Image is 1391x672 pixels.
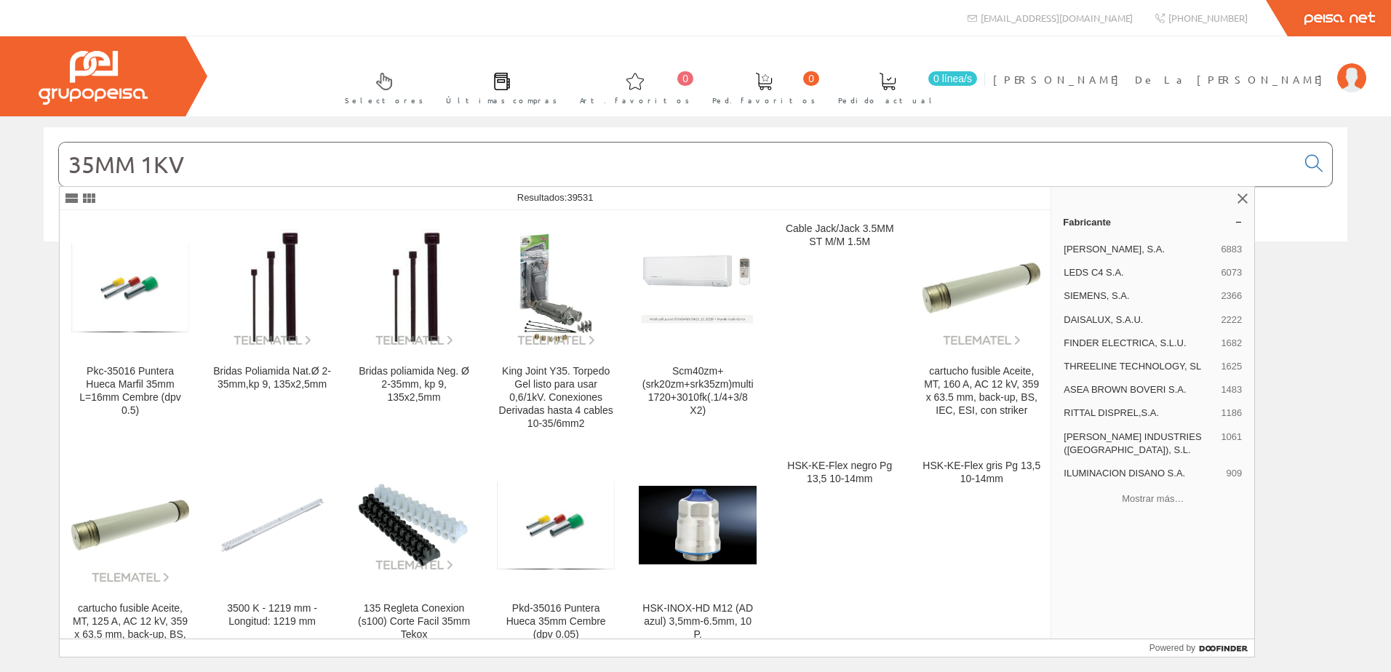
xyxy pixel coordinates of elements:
span: 1186 [1221,407,1242,420]
img: Pkc-35016 Puntera Hueca Marfil 35mm L=16mm Cembre (dpv 0.5) [71,244,189,332]
a: HSK-KE-Flex gris Pg 13,5 10-14mm [911,448,1052,671]
div: © Grupo Peisa [44,260,1347,272]
span: Powered by [1149,641,1195,655]
span: Ped. favoritos [712,93,816,108]
div: Bridas Poliamida Nat.Ø 2-35mm,kp 9, 135x2,5mm [213,365,331,391]
img: cartucho fusible Aceite, MT, 125 A, AC 12 kV, 359 x 63.5 mm, back-up, BS, IEC, ESI, con striker [71,466,189,584]
img: cartucho fusible Aceite, MT, 160 A, AC 12 kV, 359 x 63.5 mm, back-up, BS, IEC, ESI, con striker [922,229,1040,347]
a: Bridas poliamida Neg. Ø 2-35mm, kp 9, 135x2,5mm Bridas poliamida Neg. Ø 2-35mm, kp 9, 135x2,5mm [343,211,485,447]
span: [PERSON_NAME] De La [PERSON_NAME] [993,72,1330,87]
div: Cable Jack/Jack 3.5MM ST M/M 1.5M [781,223,898,249]
div: Pkc-35016 Puntera Hueca Marfil 35mm L=16mm Cembre (dpv 0.5) [71,365,189,417]
img: Pkd-35016 Puntera Hueca 35mm Cembre (dpv 0.05) [497,481,615,570]
img: 135 Regleta Conexion (s100) Corte Facil 35mm Tekox [355,479,473,572]
span: [PERSON_NAME] INDUSTRIES ([GEOGRAPHIC_DATA]), S.L. [1064,431,1215,457]
span: RITTAL DISPREL,S.A. [1064,407,1215,420]
a: Cable Jack/Jack 3.5MM ST M/M 1.5M [769,211,910,447]
img: Scm40zm+(srk20zm+srk35zm)multi 1720+3010fk(.1/4+3/8 X2) [639,248,757,328]
span: 1682 [1221,337,1242,350]
img: Bridas Poliamida Nat.Ø 2-35mm,kp 9, 135x2,5mm [213,229,331,347]
span: THREELINE TECHNOLOGY, SL [1064,360,1215,373]
a: Pkd-35016 Puntera Hueca 35mm Cembre (dpv 0.05) Pkd-35016 Puntera Hueca 35mm Cembre (dpv 0.05) [485,448,626,671]
span: Art. favoritos [580,93,690,108]
span: 39531 [567,192,593,203]
a: Selectores [330,60,431,113]
span: Últimas compras [446,93,557,108]
div: cartucho fusible Aceite, MT, 160 A, AC 12 kV, 359 x 63.5 mm, back-up, BS, IEC, ESI, con striker [922,365,1040,417]
a: Bridas Poliamida Nat.Ø 2-35mm,kp 9, 135x2,5mm Bridas Poliamida Nat.Ø 2-35mm,kp 9, 135x2,5mm [202,211,343,447]
a: cartucho fusible Aceite, MT, 125 A, AC 12 kV, 359 x 63.5 mm, back-up, BS, IEC, ESI, con striker c... [60,448,201,671]
div: 135 Regleta Conexion (s100) Corte Facil 35mm Tekox [355,602,473,641]
span: 0 línea/s [928,71,977,86]
div: Bridas poliamida Neg. Ø 2-35mm, kp 9, 135x2,5mm [355,365,473,404]
a: Fabricante [1051,210,1254,233]
span: 909 [1227,467,1243,480]
a: HSK-KE-Flex negro Pg 13,5 10-14mm [769,448,910,671]
img: Bridas poliamida Neg. Ø 2-35mm, kp 9, 135x2,5mm [355,229,473,347]
span: FINDER ELECTRICA, S.L.U. [1064,337,1215,350]
img: HSK-INOX-HD M12 (AD azul) 3,5mm-6.5mm, 10 P. [639,486,757,564]
span: ASEA BROWN BOVERI S.A. [1064,383,1215,396]
span: Resultados: [517,192,594,203]
span: 1483 [1221,383,1242,396]
a: King Joint Y35. Torpedo Gel listo para usar 0,6/1kV. Conexiones Derivadas hasta 4 cables 10-35/6m... [485,211,626,447]
a: Powered by [1149,639,1255,657]
span: LEDS C4 S.A. [1064,266,1215,279]
div: HSK-INOX-HD M12 (AD azul) 3,5mm-6.5mm, 10 P. [639,602,757,641]
span: DAISALUX, S.A.U. [1064,313,1215,327]
a: cartucho fusible Aceite, MT, 160 A, AC 12 kV, 359 x 63.5 mm, back-up, BS, IEC, ESI, con striker c... [911,211,1052,447]
button: Mostrar más… [1057,487,1248,511]
span: 6883 [1221,243,1242,256]
span: 0 [677,71,693,86]
a: 3500 K - 1219 mm - Longitud: 1219 mm 3500 K - 1219 mm - Longitud: 1219 mm [202,448,343,671]
div: HSK-KE-Flex gris Pg 13,5 10-14mm [922,460,1040,486]
span: 1061 [1221,431,1242,457]
span: Pedido actual [838,93,937,108]
a: HSK-INOX-HD M12 (AD azul) 3,5mm-6.5mm, 10 P. HSK-INOX-HD M12 (AD azul) 3,5mm-6.5mm, 10 P. [627,448,768,671]
span: [EMAIL_ADDRESS][DOMAIN_NAME] [981,12,1133,24]
img: Grupo Peisa [39,51,148,105]
span: 2366 [1221,289,1242,303]
span: Selectores [345,93,423,108]
a: Scm40zm+(srk20zm+srk35zm)multi 1720+3010fk(.1/4+3/8 X2) Scm40zm+(srk20zm+srk35zm)multi 1720+3010f... [627,211,768,447]
a: Pkc-35016 Puntera Hueca Marfil 35mm L=16mm Cembre (dpv 0.5) Pkc-35016 Puntera Hueca Marfil 35mm L... [60,211,201,447]
span: ILUMINACION DISANO S.A. [1064,467,1220,480]
span: 0 [803,71,819,86]
span: [PHONE_NUMBER] [1168,12,1248,24]
div: Scm40zm+(srk20zm+srk35zm)multi 1720+3010fk(.1/4+3/8 X2) [639,365,757,417]
div: King Joint Y35. Torpedo Gel listo para usar 0,6/1kV. Conexiones Derivadas hasta 4 cables 10-35/6mm2 [497,365,615,431]
span: [PERSON_NAME], S.A. [1064,243,1215,256]
span: 6073 [1221,266,1242,279]
a: 135 Regleta Conexion (s100) Corte Facil 35mm Tekox 135 Regleta Conexion (s100) Corte Facil 35mm T... [343,448,485,671]
div: Pkd-35016 Puntera Hueca 35mm Cembre (dpv 0.05) [497,602,615,641]
div: cartucho fusible Aceite, MT, 125 A, AC 12 kV, 359 x 63.5 mm, back-up, BS, IEC, ESI, con striker [71,602,189,655]
span: SIEMENS, S.A. [1064,289,1215,303]
span: 2222 [1221,313,1242,327]
div: HSK-KE-Flex negro Pg 13,5 10-14mm [781,460,898,486]
a: Últimas compras [431,60,565,113]
span: 1625 [1221,360,1242,373]
input: Buscar... [59,143,1296,186]
div: 3500 K - 1219 mm - Longitud: 1219 mm [213,602,331,628]
a: [PERSON_NAME] De La [PERSON_NAME] [993,60,1366,74]
img: 3500 K - 1219 mm - Longitud: 1219 mm [213,466,331,584]
img: King Joint Y35. Torpedo Gel listo para usar 0,6/1kV. Conexiones Derivadas hasta 4 cables 10-35/6mm2 [497,229,615,347]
